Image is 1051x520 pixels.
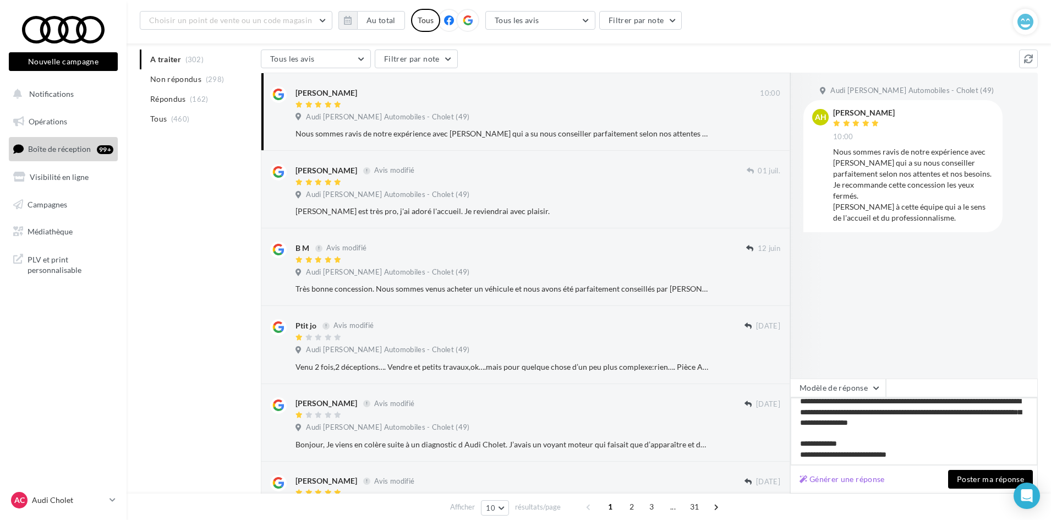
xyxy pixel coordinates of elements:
span: Avis modifié [374,166,414,175]
button: Générer une réponse [795,473,889,486]
span: Choisir un point de vente ou un code magasin [149,15,312,25]
button: Tous les avis [261,50,371,68]
span: Avis modifié [326,244,366,253]
span: Avis modifié [374,477,414,485]
div: 99+ [97,145,113,154]
span: Audi [PERSON_NAME] Automobiles - Cholet (49) [306,423,469,433]
span: Visibilité en ligne [30,172,89,182]
span: Campagnes [28,199,67,209]
button: Au total [338,11,405,30]
span: 01 juil. [758,166,780,176]
button: Modèle de réponse [790,379,886,397]
div: Tous [411,9,440,32]
span: 1 [601,498,619,516]
div: [PERSON_NAME] [833,109,895,117]
div: Bonjour, Je viens en colère suite à un diagnostic d Audi Cholet. J’avais un voyant moteur qui fai... [295,439,709,450]
button: Filtrer par note [375,50,458,68]
a: Médiathèque [7,220,120,243]
div: Ptit jo [295,320,316,331]
span: Notifications [29,89,74,98]
span: (162) [190,95,209,103]
a: Campagnes [7,193,120,216]
div: B M [295,243,309,254]
a: Boîte de réception99+ [7,137,120,161]
div: Nous sommes ravis de notre expérience avec [PERSON_NAME] qui a su nous conseiller parfaitement se... [833,146,994,223]
span: Audi [PERSON_NAME] Automobiles - Cholet (49) [306,345,469,355]
button: Nouvelle campagne [9,52,118,71]
span: Tous les avis [495,15,539,25]
span: Avis modifié [333,321,374,330]
div: [PERSON_NAME] [295,398,357,409]
div: Open Intercom Messenger [1014,483,1040,509]
span: Répondus [150,94,186,105]
div: [PERSON_NAME] est très pro, j'ai adoré l'accueil. Je reviendrai avec plaisir. [295,206,709,217]
span: résultats/page [515,502,561,512]
span: Avis modifié [374,399,414,408]
a: PLV et print personnalisable [7,248,120,280]
button: Choisir un point de vente ou un code magasin [140,11,332,30]
span: ah [815,112,826,123]
span: Médiathèque [28,227,73,236]
div: [PERSON_NAME] [295,87,357,98]
div: Venu 2 fois,2 déceptions…. Vendre et petits travaux,ok….mais pour quelque chose d’un peu plus com... [295,362,709,373]
p: Audi Cholet [32,495,105,506]
span: Audi [PERSON_NAME] Automobiles - Cholet (49) [306,112,469,122]
span: PLV et print personnalisable [28,252,113,276]
div: [PERSON_NAME] [295,165,357,176]
span: 10 [486,503,495,512]
button: Tous les avis [485,11,595,30]
a: Opérations [7,110,120,133]
div: Nous sommes ravis de notre expérience avec [PERSON_NAME] qui a su nous conseiller parfaitement se... [295,128,709,139]
button: 10 [481,500,509,516]
span: [DATE] [756,399,780,409]
span: 10:00 [760,89,780,98]
span: Audi [PERSON_NAME] Automobiles - Cholet (49) [306,267,469,277]
button: Au total [357,11,405,30]
span: Opérations [29,117,67,126]
span: [DATE] [756,321,780,331]
span: 31 [686,498,704,516]
button: Poster ma réponse [948,470,1033,489]
span: [DATE] [756,477,780,487]
span: 2 [623,498,641,516]
span: AC [14,495,25,506]
span: (460) [171,114,190,123]
a: Visibilité en ligne [7,166,120,189]
span: Non répondus [150,74,201,85]
span: Boîte de réception [28,144,91,154]
button: Filtrer par note [599,11,682,30]
span: 12 juin [758,244,780,254]
span: (298) [206,75,225,84]
div: [PERSON_NAME] [295,475,357,486]
span: 10:00 [833,132,853,142]
span: Tous [150,113,167,124]
span: Afficher [450,502,475,512]
div: Très bonne concession. Nous sommes venus acheter un véhicule et nous avons été parfaitement conse... [295,283,709,294]
span: Tous les avis [270,54,315,63]
button: Notifications [7,83,116,106]
span: 3 [643,498,660,516]
span: ... [664,498,682,516]
span: Audi [PERSON_NAME] Automobiles - Cholet (49) [830,86,994,96]
span: Audi [PERSON_NAME] Automobiles - Cholet (49) [306,190,469,200]
a: AC Audi Cholet [9,490,118,511]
